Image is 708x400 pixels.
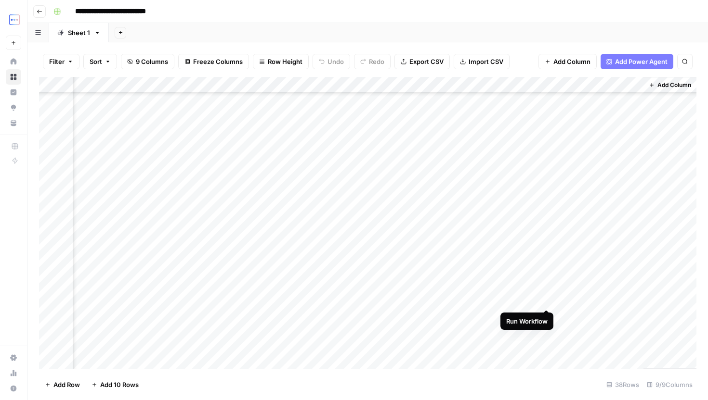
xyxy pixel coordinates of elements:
[6,69,21,85] a: Browse
[49,57,65,66] span: Filter
[354,54,391,69] button: Redo
[454,54,510,69] button: Import CSV
[43,54,79,69] button: Filter
[121,54,174,69] button: 9 Columns
[6,85,21,100] a: Insights
[39,377,86,392] button: Add Row
[409,57,444,66] span: Export CSV
[6,365,21,381] a: Usage
[538,54,597,69] button: Add Column
[90,57,102,66] span: Sort
[6,8,21,32] button: Workspace: TripleDart
[328,57,344,66] span: Undo
[100,380,139,389] span: Add 10 Rows
[49,23,109,42] a: Sheet 1
[657,81,691,89] span: Add Column
[506,316,548,326] div: Run Workflow
[469,57,503,66] span: Import CSV
[193,57,243,66] span: Freeze Columns
[643,377,696,392] div: 9/9 Columns
[553,57,590,66] span: Add Column
[6,350,21,365] a: Settings
[369,57,384,66] span: Redo
[268,57,302,66] span: Row Height
[83,54,117,69] button: Sort
[53,380,80,389] span: Add Row
[6,381,21,396] button: Help + Support
[6,115,21,131] a: Your Data
[601,54,673,69] button: Add Power Agent
[178,54,249,69] button: Freeze Columns
[136,57,168,66] span: 9 Columns
[6,11,23,28] img: TripleDart Logo
[68,28,90,37] div: Sheet 1
[603,377,643,392] div: 38 Rows
[645,79,695,91] button: Add Column
[6,54,21,69] a: Home
[6,100,21,115] a: Opportunities
[394,54,450,69] button: Export CSV
[86,377,144,392] button: Add 10 Rows
[313,54,350,69] button: Undo
[615,57,668,66] span: Add Power Agent
[253,54,309,69] button: Row Height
